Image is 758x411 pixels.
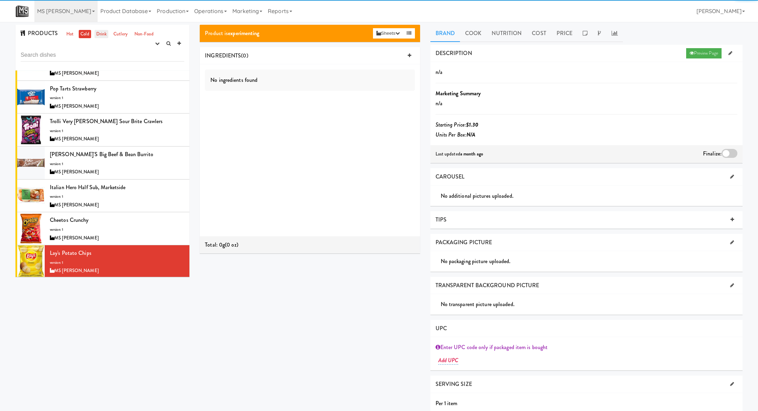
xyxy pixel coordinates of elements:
[50,69,184,78] div: MS [PERSON_NAME]
[50,183,125,191] span: Italian Hero Half Sub, Marketside
[50,102,184,111] div: MS [PERSON_NAME]
[436,173,465,181] span: CAROUSEL
[441,191,743,201] div: No additional pictures uploaded.
[205,241,225,249] span: Total: 0g
[225,241,238,249] span: (0 oz)
[50,117,163,125] span: Trolli Very [PERSON_NAME] Sour Brite Crawlers
[703,150,722,158] span: Finalize:
[50,267,184,275] div: MS [PERSON_NAME]
[436,49,472,57] span: DESCRIPTION
[436,342,737,353] div: Enter UPC code only if packaged item is bought
[430,25,460,42] a: Brand
[205,52,241,60] span: INGREDIENTS
[436,238,492,246] span: PACKAGING PICTURE
[466,131,475,139] b: N/A
[436,380,472,388] span: SERVING SIZE
[15,147,189,180] li: [PERSON_NAME]'s Big Beef & Bean Burritoversion: 1MS [PERSON_NAME]
[551,25,578,42] a: Price
[50,85,96,93] span: Pop Tarts Strawberry
[460,151,483,157] b: a month ago
[460,25,486,42] a: Cook
[21,49,184,62] input: Search dishes
[21,29,58,37] span: PRODUCTS
[430,398,743,409] div: Per 1 item
[436,324,447,332] span: UPC
[436,89,481,97] b: Marketing Summary
[50,260,63,265] span: version: 1
[436,67,737,77] p: n/a
[441,299,743,310] div: No transparent picture uploaded.
[441,256,743,267] div: No packaging picture uploaded.
[15,113,189,147] li: Trolli Very [PERSON_NAME] Sour Brite Crawlersversion: 1MS [PERSON_NAME]
[241,52,248,60] span: (0)
[15,180,189,213] li: Italian Hero Half Sub, Marketsideversion: 1MS [PERSON_NAME]
[65,30,75,39] a: Hot
[15,81,189,114] li: Pop Tarts Strawberryversion: 1MS [PERSON_NAME]
[50,249,91,257] span: Lay's Potato Chips
[436,98,737,109] p: n/a
[50,194,63,199] span: version: 1
[50,168,184,176] div: MS [PERSON_NAME]
[133,30,155,39] a: Non-Food
[15,245,189,278] li: Lay's Potato Chipsversion: 1MS [PERSON_NAME]
[50,150,153,158] span: [PERSON_NAME]'s Big Beef & Bean Burrito
[15,212,189,245] li: Cheetos Crunchyversion: 1MS [PERSON_NAME]
[527,25,551,42] a: Cost
[50,201,184,209] div: MS [PERSON_NAME]
[50,227,63,232] span: version: 1
[50,234,184,242] div: MS [PERSON_NAME]
[50,216,89,224] span: Cheetos Crunchy
[436,281,539,289] span: TRANSPARENT BACKGROUND PICTURE
[95,30,109,39] a: Drink
[79,30,91,39] a: Cold
[50,161,63,166] span: version: 1
[436,121,479,129] i: Starting Price:
[112,30,129,39] a: Cutlery
[50,95,63,100] span: version: 1
[436,131,476,139] i: Units Per Box:
[438,356,459,365] a: Add UPC
[486,25,527,42] a: Nutrition
[686,48,722,58] a: Preview Page
[50,128,63,133] span: version: 1
[436,216,447,224] span: TIPS
[205,29,259,37] span: Product is
[466,121,479,129] b: $1.30
[15,5,29,17] img: Micromart
[50,135,184,143] div: MS [PERSON_NAME]
[436,151,483,157] span: Last updated
[228,29,259,37] b: experimenting
[205,69,415,91] div: No ingredients found
[373,28,403,39] button: Sheets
